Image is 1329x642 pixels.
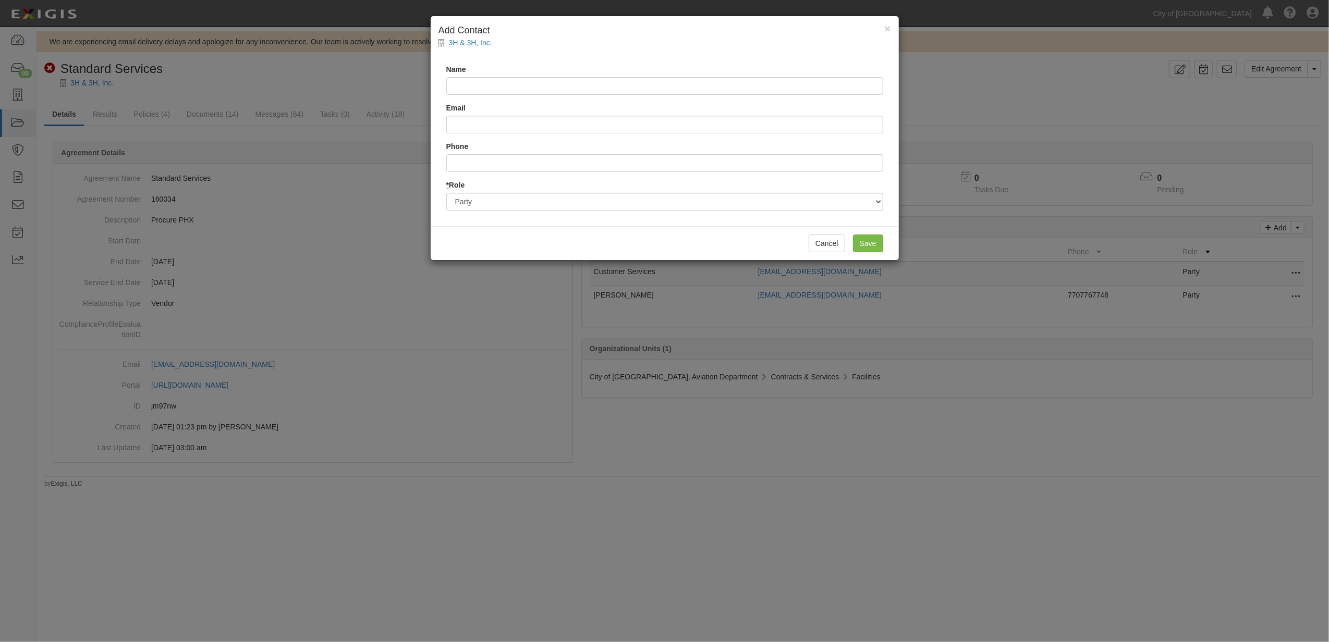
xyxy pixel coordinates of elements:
label: Email [446,103,466,113]
button: Close [884,23,891,34]
input: Save [853,234,883,252]
label: Name [446,64,466,75]
label: Role [446,180,465,190]
label: Phone [446,141,469,152]
button: Cancel [809,234,845,252]
abbr: required [446,181,449,189]
h4: Add Contact [438,24,891,38]
a: 3H & 3H, Inc. [449,39,492,47]
span: × [884,22,891,34]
